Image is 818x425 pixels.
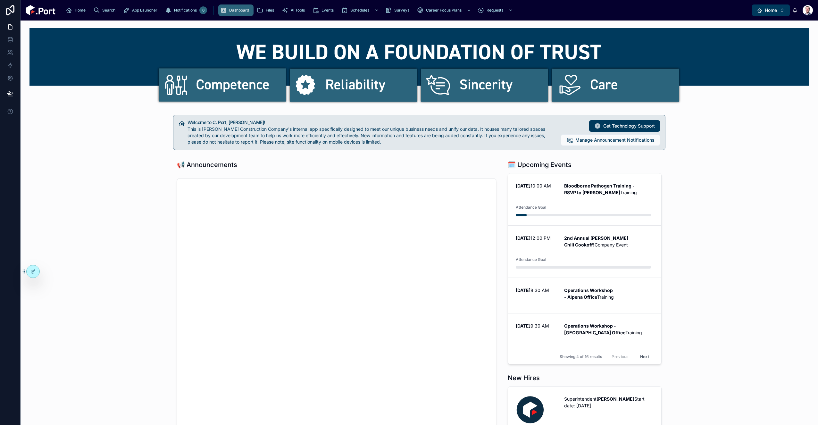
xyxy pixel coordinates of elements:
strong: [PERSON_NAME] [597,396,634,402]
span: Attendance Goal [516,205,654,210]
span: Files [266,8,274,13]
strong: Operations Workshop - [GEOGRAPHIC_DATA] Office [564,323,625,335]
img: App logo [26,5,55,15]
img: 22972-cportbannew_topban3-02.png [29,28,809,104]
span: Dashboard [229,8,249,13]
strong: [DATE] [516,323,530,329]
span: Notifications [174,8,197,13]
span: Events [321,8,334,13]
a: Dashboard [218,4,254,16]
span: Home [75,8,86,13]
button: Get Technology Support [589,120,660,132]
span: Showing 4 of 16 results [560,354,602,359]
span: Schedules [350,8,369,13]
a: Files [255,4,279,16]
strong: [DATE] [516,287,530,293]
p: Company Event [564,235,654,248]
h5: Welcome to C. Port, Matt! [188,120,556,125]
a: Schedules [339,4,382,16]
a: [DATE]10:00 AMBloodborne Pathogen Training - RSVP to [PERSON_NAME]TrainingAttendance Goal [508,173,661,225]
span: Manage Announcement Notifications [575,137,655,143]
div: 6 [199,6,207,14]
a: Surveys [383,4,414,16]
p: 8:30 AM [516,287,556,294]
p: Superintendent Start date: [DATE] [564,396,654,409]
p: Training [564,182,654,196]
a: Events [311,4,338,16]
a: [DATE]9:30 AMOperations Workshop - [GEOGRAPHIC_DATA] OfficeTraining [508,313,661,349]
a: AI Tools [280,4,309,16]
p: Training [564,287,654,300]
div: This is Clark Construction Company's internal app specifically designed to meet our unique busine... [188,126,556,145]
h1: New Hires [508,373,540,382]
p: Training [564,322,654,336]
h1: 🗓️ Upcoming Events [508,160,572,169]
span: Home [765,7,777,13]
button: Next [636,352,654,362]
strong: [DATE] [516,235,530,241]
a: Requests [476,4,516,16]
a: Home [64,4,90,16]
span: This is [PERSON_NAME] Construction Company's internal app specifically designed to meet our uniqu... [188,126,545,145]
strong: Bloodborne Pathogen Training - RSVP to [PERSON_NAME] [564,183,636,195]
span: Career Focus Plans [426,8,462,13]
button: Select Button [752,4,790,16]
p: 10:00 AM [516,182,556,189]
a: [DATE]12:00 PM2nd Annual [PERSON_NAME] Chili Cookoff!Company EventAttendance Goal [508,225,661,278]
button: Manage Announcement Notifications [561,134,660,146]
a: Career Focus Plans [415,4,474,16]
a: [DATE]8:30 AMOperations Workshop - Alpena OfficeTraining [508,278,661,313]
p: 12:00 PM [516,235,556,241]
span: AI Tools [291,8,305,13]
h1: 📢 Announcements [177,160,237,169]
a: App Launcher [121,4,162,16]
span: Search [102,8,115,13]
span: App Launcher [132,8,157,13]
strong: [DATE] [516,183,530,188]
strong: 2nd Annual [PERSON_NAME] Chili Cookoff! [564,235,629,247]
p: 9:30 AM [516,322,556,329]
span: Get Technology Support [603,123,655,129]
span: Surveys [394,8,409,13]
span: Requests [487,8,503,13]
span: Attendance Goal [516,257,654,262]
div: scrollable content [61,3,752,17]
strong: Operations Workshop - Alpena Office [564,287,614,300]
a: Search [91,4,120,16]
a: Notifications6 [163,4,209,16]
img: Backup Image [516,396,545,424]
